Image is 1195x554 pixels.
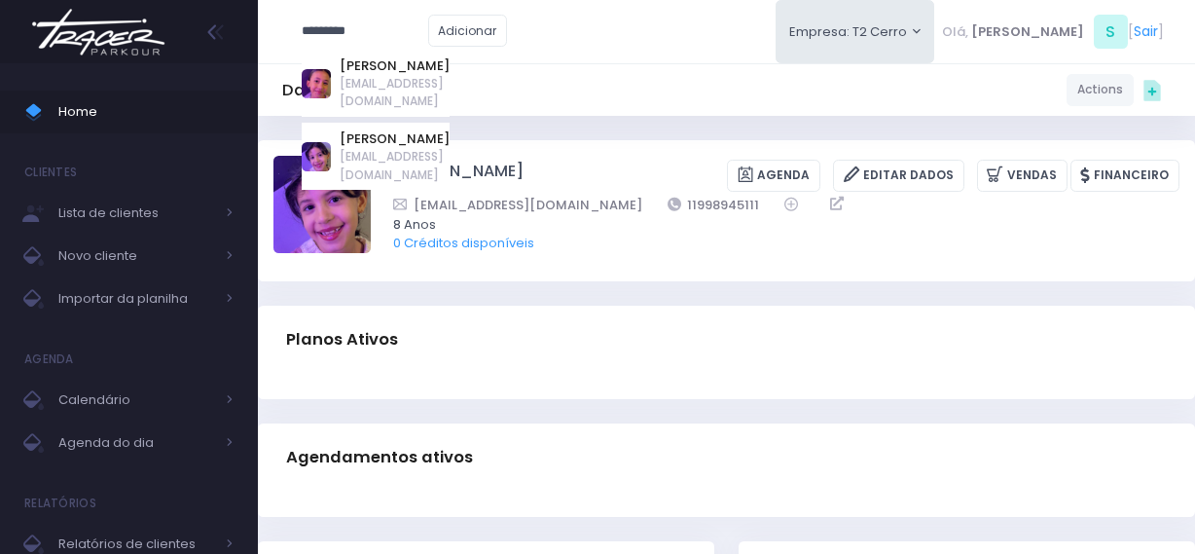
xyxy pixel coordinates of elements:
[971,22,1084,42] span: [PERSON_NAME]
[24,153,77,192] h4: Clientes
[58,99,234,125] span: Home
[286,429,473,485] h3: Agendamentos ativos
[24,484,96,523] h4: Relatórios
[58,286,214,312] span: Importar da planilha
[340,129,450,149] a: [PERSON_NAME]
[340,56,450,76] a: [PERSON_NAME]
[1067,74,1134,106] a: Actions
[58,430,214,456] span: Agenda do dia
[273,156,371,253] img: Beatriz Farage Siqueira
[1094,15,1128,49] span: S
[58,243,214,269] span: Novo cliente
[393,234,534,252] a: 0 Créditos disponíveis
[942,22,968,42] span: Olá,
[934,10,1171,54] div: [ ]
[24,340,74,379] h4: Agenda
[58,388,214,413] span: Calendário
[977,160,1068,192] a: Vendas
[393,215,1154,235] span: 8 Anos
[428,15,508,47] a: Adicionar
[58,201,214,226] span: Lista de clientes
[286,312,398,367] h3: Planos Ativos
[668,195,760,215] a: 11998945111
[727,160,820,192] a: Agenda
[1134,21,1158,42] a: Sair
[282,81,372,100] h5: Dashboard
[393,160,524,192] a: [PERSON_NAME]
[833,160,964,192] a: Editar Dados
[340,75,450,110] span: [EMAIL_ADDRESS][DOMAIN_NAME]
[1070,160,1179,192] a: Financeiro
[393,195,642,215] a: [EMAIL_ADDRESS][DOMAIN_NAME]
[340,148,450,183] span: [EMAIL_ADDRESS][DOMAIN_NAME]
